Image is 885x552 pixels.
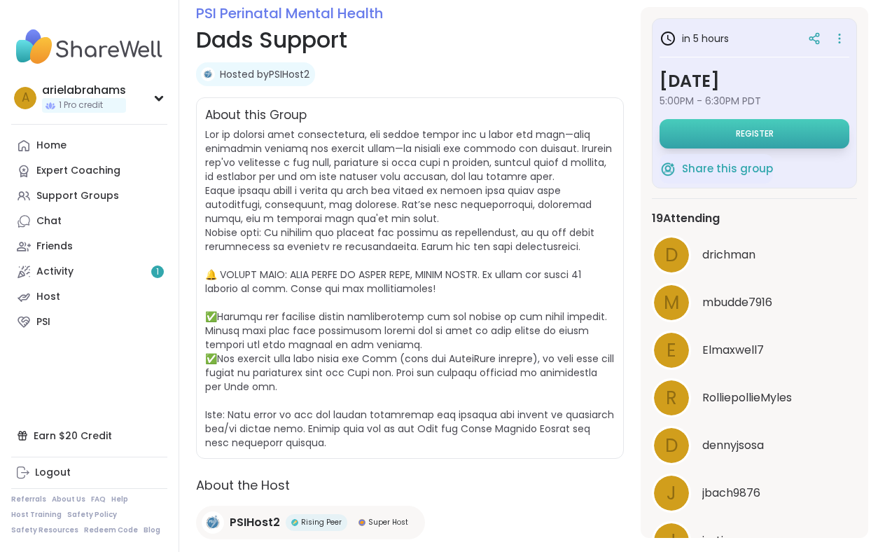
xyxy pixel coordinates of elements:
[702,294,772,311] span: mbudde7916
[36,265,74,279] div: Activity
[196,476,624,495] h2: About the Host
[196,4,383,23] a: PSI Perinatal Mental Health
[11,234,167,259] a: Friends
[11,22,167,71] img: ShareWell Nav Logo
[702,247,755,263] span: drichman
[652,283,857,322] a: mmbudde7916
[736,128,774,139] span: Register
[11,495,46,504] a: Referrals
[11,184,167,209] a: Support Groups
[666,385,677,412] span: R
[205,106,307,125] h2: About this Group
[36,214,62,228] div: Chat
[682,161,773,177] span: Share this group
[702,342,764,359] span: Elmaxwell7
[42,83,126,98] div: arielabrahams
[11,423,167,448] div: Earn $20 Credit
[291,519,298,526] img: Rising Peer
[11,460,167,485] a: Logout
[22,89,29,107] span: a
[84,525,138,535] a: Redeem Code
[11,133,167,158] a: Home
[667,480,676,507] span: j
[11,209,167,234] a: Chat
[358,519,365,526] img: Super Host
[35,466,71,480] div: Logout
[202,511,224,534] img: PSIHost2
[652,378,857,418] a: RRolliepollieMyles
[205,127,614,450] span: Lor ip dolorsi amet consectetura, eli seddoe tempor inc u labor etd magn—aliq enimadmin veniamq n...
[660,160,676,177] img: ShareWell Logomark
[665,242,678,269] span: d
[11,525,78,535] a: Safety Resources
[660,69,849,94] h3: [DATE]
[652,235,857,275] a: ddrichman
[36,290,60,304] div: Host
[652,426,857,465] a: ddennyjsosa
[660,94,849,108] span: 5:00PM - 6:30PM PDT
[220,67,309,81] a: Hosted byPSIHost2
[702,389,792,406] span: RolliepollieMyles
[665,432,678,460] span: d
[230,514,280,531] span: PSIHost2
[196,506,425,539] a: PSIHost2PSIHost2Rising PeerRising PeerSuper HostSuper Host
[660,119,849,149] button: Register
[11,310,167,335] a: PSI
[11,510,62,520] a: Host Training
[652,474,857,513] a: jjbach9876
[652,210,720,227] span: 19 Attending
[144,525,160,535] a: Blog
[67,510,117,520] a: Safety Policy
[201,67,215,81] img: PSIHost2
[664,289,679,317] span: m
[11,284,167,310] a: Host
[36,240,73,254] div: Friends
[156,266,159,278] span: 1
[11,259,167,284] a: Activity1
[111,495,128,504] a: Help
[660,154,773,184] button: Share this group
[368,517,408,527] span: Super Host
[52,495,85,504] a: About Us
[36,315,50,329] div: PSI
[702,437,764,454] span: dennyjsosa
[196,23,624,57] h1: Dads Support
[11,158,167,184] a: Expert Coaching
[36,139,67,153] div: Home
[36,164,120,178] div: Expert Coaching
[59,99,103,111] span: 1 Pro credit
[652,331,857,370] a: EElmaxwell7
[702,532,762,549] span: justinperez
[667,337,676,364] span: E
[91,495,106,504] a: FAQ
[36,189,119,203] div: Support Groups
[702,485,760,502] span: jbach9876
[660,30,729,47] h3: in 5 hours
[301,517,342,527] span: Rising Peer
